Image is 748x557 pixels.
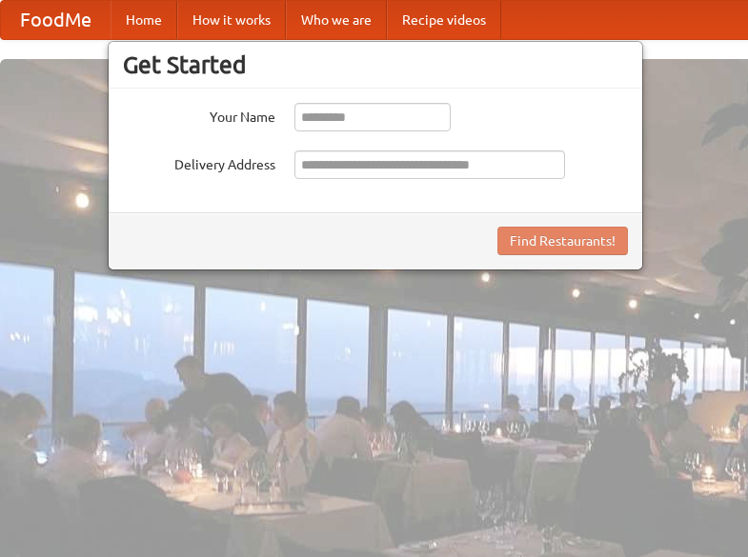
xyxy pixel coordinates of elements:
[123,150,275,174] label: Delivery Address
[387,1,501,39] a: Recipe videos
[177,1,286,39] a: How it works
[123,50,628,79] h3: Get Started
[1,1,111,39] a: FoodMe
[286,1,387,39] a: Who we are
[497,227,628,255] button: Find Restaurants!
[111,1,177,39] a: Home
[123,103,275,127] label: Your Name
